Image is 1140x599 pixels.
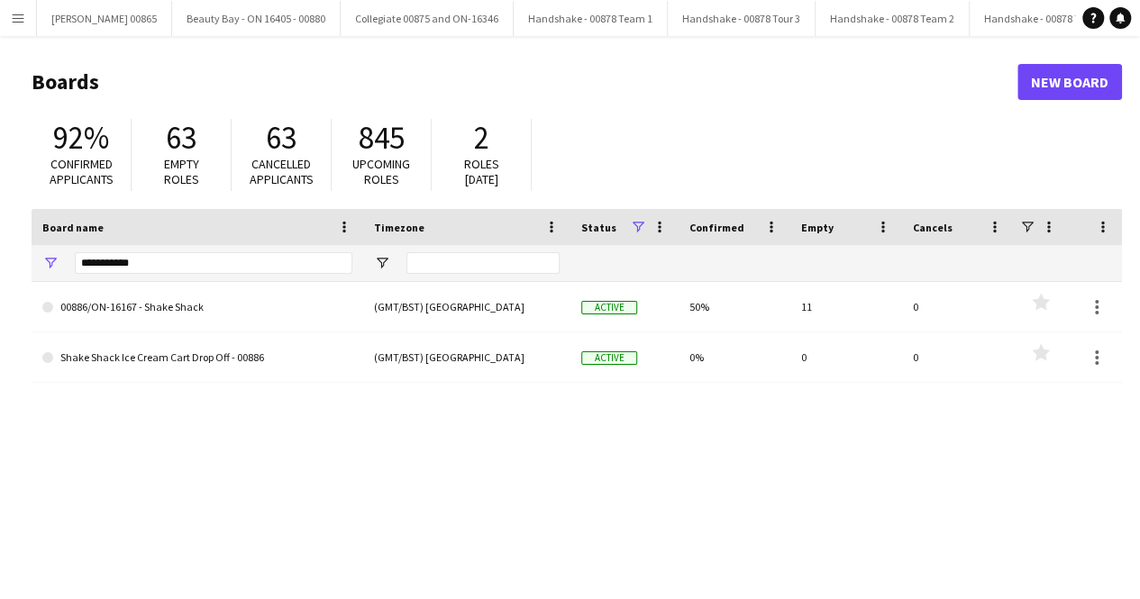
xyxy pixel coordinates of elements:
[363,332,570,382] div: (GMT/BST) [GEOGRAPHIC_DATA]
[1017,64,1122,100] a: New Board
[363,282,570,331] div: (GMT/BST) [GEOGRAPHIC_DATA]
[50,156,114,187] span: Confirmed applicants
[352,156,410,187] span: Upcoming roles
[689,221,744,234] span: Confirmed
[790,282,902,331] div: 11
[37,1,172,36] button: [PERSON_NAME] 00865
[816,1,970,36] button: Handshake - 00878 Team 2
[341,1,514,36] button: Collegiate 00875 and ON-16346
[374,255,390,271] button: Open Filter Menu
[581,301,637,314] span: Active
[902,282,1014,331] div: 0
[679,282,790,331] div: 50%
[166,118,196,158] span: 63
[913,221,953,234] span: Cancels
[359,118,405,158] span: 845
[668,1,816,36] button: Handshake - 00878 Tour 3
[514,1,668,36] button: Handshake - 00878 Team 1
[42,332,352,383] a: Shake Shack Ice Cream Cart Drop Off - 00886
[42,221,104,234] span: Board name
[970,1,1124,36] button: Handshake - 00878 Team 4
[801,221,834,234] span: Empty
[474,118,489,158] span: 2
[172,1,341,36] button: Beauty Bay - ON 16405 - 00880
[464,156,499,187] span: Roles [DATE]
[250,156,314,187] span: Cancelled applicants
[42,282,352,332] a: 00886/ON-16167 - Shake Shack
[581,221,616,234] span: Status
[679,332,790,382] div: 0%
[53,118,109,158] span: 92%
[164,156,199,187] span: Empty roles
[581,351,637,365] span: Active
[42,255,59,271] button: Open Filter Menu
[790,332,902,382] div: 0
[374,221,424,234] span: Timezone
[266,118,296,158] span: 63
[406,252,560,274] input: Timezone Filter Input
[902,332,1014,382] div: 0
[75,252,352,274] input: Board name Filter Input
[32,68,1017,95] h1: Boards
